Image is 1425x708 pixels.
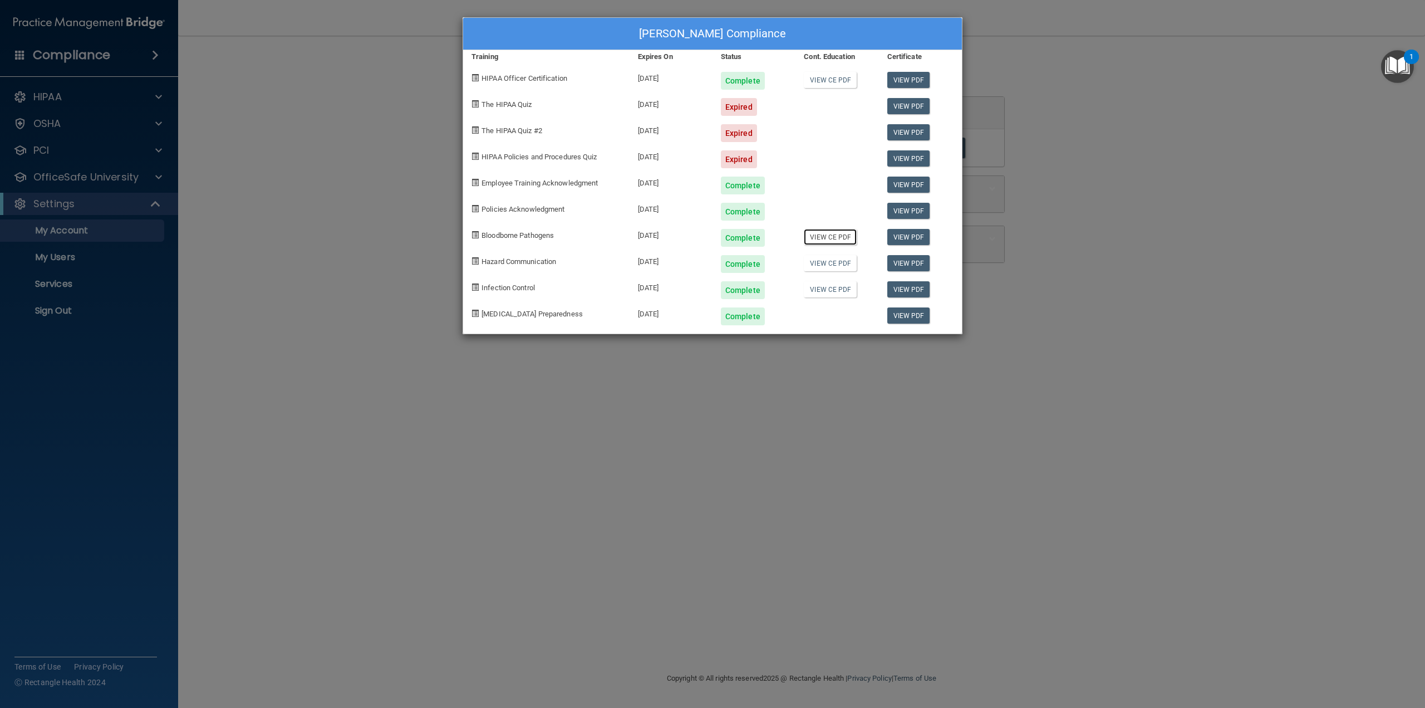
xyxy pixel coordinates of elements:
div: Training [463,50,630,64]
a: View PDF [887,281,930,297]
a: View PDF [887,150,930,167]
a: View CE PDF [804,229,857,245]
div: Cont. Education [795,50,878,64]
a: View CE PDF [804,72,857,88]
a: View CE PDF [804,281,857,297]
a: View PDF [887,98,930,114]
a: View PDF [887,255,930,271]
a: View PDF [887,203,930,219]
span: Employee Training Acknowledgment [481,179,598,187]
div: [DATE] [630,142,712,168]
div: [DATE] [630,221,712,247]
a: View CE PDF [804,255,857,271]
div: [DATE] [630,299,712,325]
span: Bloodborne Pathogens [481,231,554,240]
span: The HIPAA Quiz [481,100,532,109]
div: Complete [721,72,765,90]
div: Complete [721,255,765,273]
span: Infection Control [481,284,535,292]
a: View PDF [887,307,930,324]
a: View PDF [887,124,930,140]
div: [DATE] [630,247,712,273]
div: [DATE] [630,168,712,194]
span: HIPAA Policies and Procedures Quiz [481,153,597,161]
div: [DATE] [630,194,712,221]
a: View PDF [887,72,930,88]
span: Policies Acknowledgment [481,205,564,213]
div: Expired [721,150,757,168]
div: [PERSON_NAME] Compliance [463,18,962,50]
span: HIPAA Officer Certification [481,74,567,82]
div: Expires On [630,50,712,64]
a: View PDF [887,229,930,245]
span: [MEDICAL_DATA] Preparedness [481,310,583,318]
div: Complete [721,229,765,247]
button: Open Resource Center, 1 new notification [1381,50,1414,83]
div: Complete [721,281,765,299]
div: Expired [721,124,757,142]
div: Certificate [879,50,962,64]
div: Complete [721,203,765,221]
div: [DATE] [630,90,712,116]
span: Hazard Communication [481,257,556,266]
div: Status [712,50,795,64]
div: Complete [721,307,765,325]
div: [DATE] [630,273,712,299]
div: [DATE] [630,116,712,142]
a: View PDF [887,177,930,193]
div: Expired [721,98,757,116]
div: 1 [1409,57,1413,71]
span: The HIPAA Quiz #2 [481,126,542,135]
div: [DATE] [630,64,712,90]
div: Complete [721,177,765,194]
